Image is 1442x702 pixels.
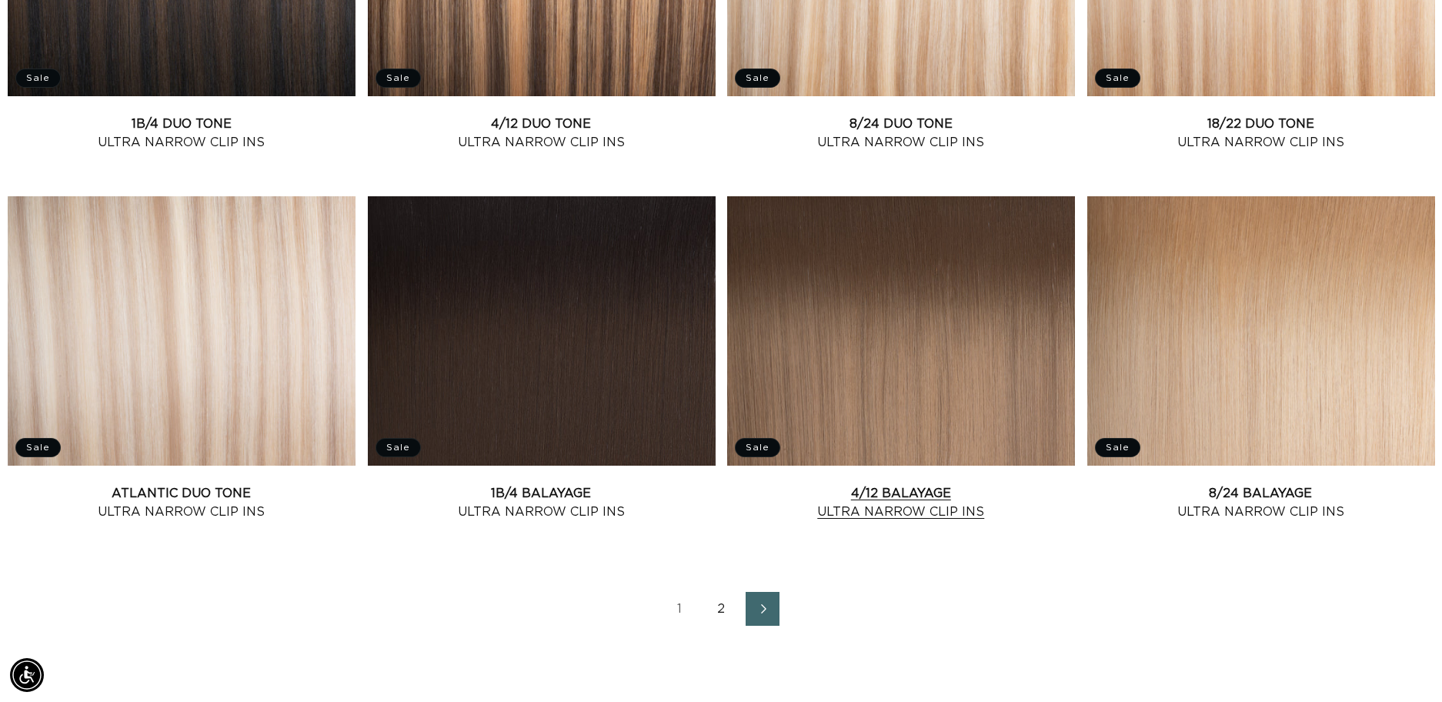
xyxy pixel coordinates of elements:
[727,115,1075,152] a: 8/24 Duo Tone Ultra Narrow Clip Ins
[8,115,355,152] a: 1B/4 Duo Tone Ultra Narrow Clip Ins
[8,484,355,521] a: Atlantic Duo Tone Ultra Narrow Clip Ins
[704,592,738,626] a: Page 2
[8,592,1434,626] nav: Pagination
[727,484,1075,521] a: 4/12 Balayage Ultra Narrow Clip Ins
[663,592,696,626] a: Page 1
[1087,484,1435,521] a: 8/24 Balayage Ultra Narrow Clip Ins
[1365,628,1442,702] iframe: Chat Widget
[368,115,716,152] a: 4/12 Duo Tone Ultra Narrow Clip Ins
[746,592,779,626] a: Next page
[10,658,44,692] div: Accessibility Menu
[1087,115,1435,152] a: 18/22 Duo Tone Ultra Narrow Clip Ins
[368,484,716,521] a: 1B/4 Balayage Ultra Narrow Clip Ins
